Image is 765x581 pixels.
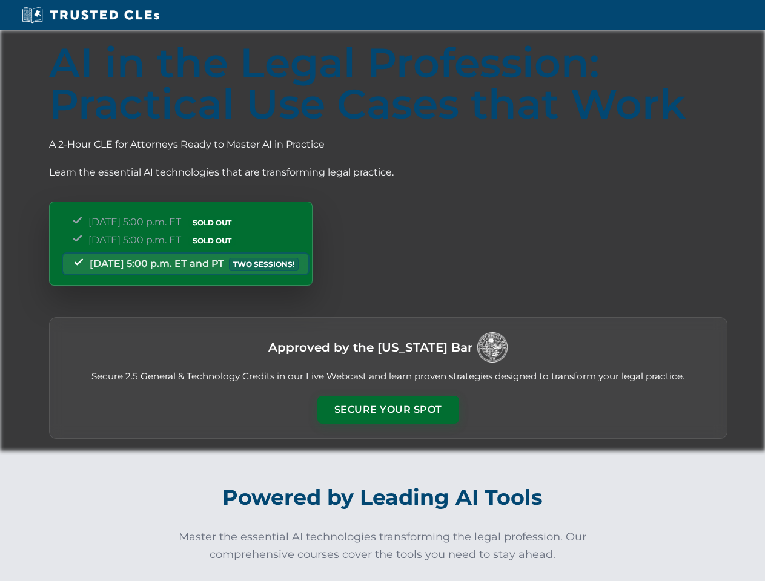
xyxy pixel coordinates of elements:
[477,332,508,363] img: Logo
[88,216,181,228] span: [DATE] 5:00 p.m. ET
[47,476,718,519] h2: Powered by Leading AI Tools
[49,42,727,125] h1: AI in the Legal Profession: Practical Use Cases that Work
[317,396,459,424] button: Secure Your Spot
[188,216,236,229] span: SOLD OUT
[171,528,595,563] p: Master the essential AI technologies transforming the legal profession. Our comprehensive courses...
[268,336,472,358] h3: Approved by the [US_STATE] Bar
[18,6,163,24] img: Trusted CLEs
[49,137,727,153] p: A 2-Hour CLE for Attorneys Ready to Master AI in Practice
[88,234,181,246] span: [DATE] 5:00 p.m. ET
[64,370,712,384] p: Secure 2.5 General & Technology Credits in our Live Webcast and learn proven strategies designed ...
[188,234,236,247] span: SOLD OUT
[49,165,727,180] p: Learn the essential AI technologies that are transforming legal practice.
